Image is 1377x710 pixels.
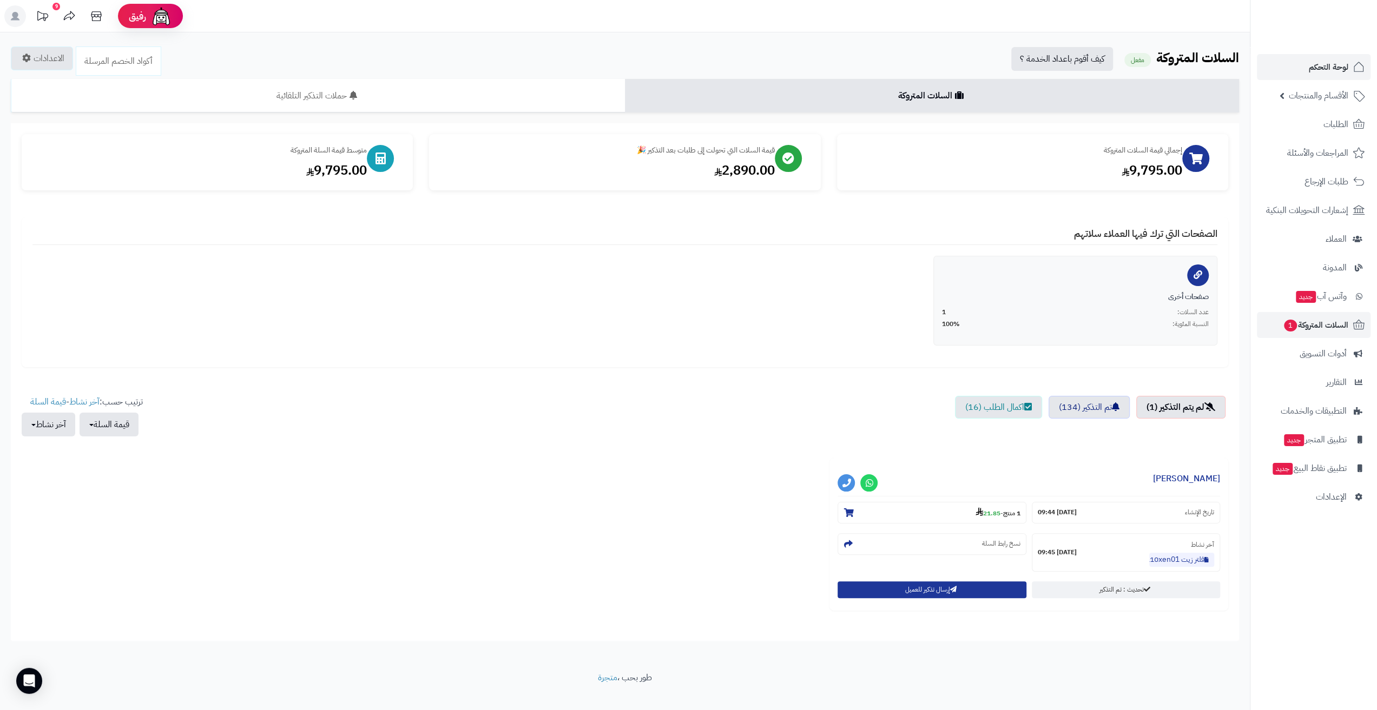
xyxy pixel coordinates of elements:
span: التقارير [1326,375,1347,390]
a: الاعدادات [11,47,73,70]
a: تطبيق نقاط البيعجديد [1257,455,1371,481]
div: 9,795.00 [32,161,367,180]
a: متجرة [598,671,617,684]
span: تطبيق المتجر [1283,432,1347,447]
span: تطبيق نقاط البيع [1271,461,1347,476]
span: المراجعات والأسئلة [1287,145,1348,161]
button: إرسال تذكير للعميل [838,581,1026,598]
a: كيف أقوم باعداد الخدمة ؟ [1011,47,1113,71]
img: ai-face.png [150,5,172,27]
section: 1 منتج-21.85 [838,502,1026,523]
a: إشعارات التحويلات البنكية [1257,197,1371,223]
img: logo-2.png [1303,9,1367,31]
div: صفحات أخرى [942,291,1209,302]
span: العملاء [1326,231,1347,247]
small: آخر نشاط [1191,540,1214,549]
div: 9 [52,3,60,10]
a: السلات المتروكة [625,79,1239,112]
span: 100% [942,320,960,329]
strong: 1 منتج [1003,508,1020,518]
a: المراجعات والأسئلة [1257,140,1371,166]
span: الإعدادات [1316,489,1347,505]
span: رفيق [129,10,146,23]
div: 9,795.00 [848,161,1182,180]
a: العملاء [1257,226,1371,252]
a: آخر نشاط [69,395,100,408]
div: قيمة السلات التي تحولت إلى طلبات بعد التذكير 🎉 [440,145,774,156]
a: اكمال الطلب (16) [955,396,1042,419]
a: التقارير [1257,369,1371,395]
strong: [DATE] 09:45 [1038,548,1077,557]
span: السلات المتروكة [1283,317,1348,333]
span: التطبيقات والخدمات [1281,403,1347,419]
a: أدوات التسويق [1257,341,1371,367]
div: متوسط قيمة السلة المتروكة [32,145,367,156]
a: طلبات الإرجاع [1257,169,1371,195]
div: Open Intercom Messenger [16,668,42,694]
strong: 21.85 [976,508,1000,518]
a: الطلبات [1257,111,1371,137]
span: جديد [1284,434,1304,446]
a: التطبيقات والخدمات [1257,398,1371,424]
a: المدونة [1257,255,1371,281]
a: لم يتم التذكير (1) [1136,396,1226,419]
ul: ترتيب حسب: - [22,396,143,436]
h4: الصفحات التي ترك فيها العملاء سلاتهم [32,228,1217,245]
small: - [976,507,1020,518]
a: تم التذكير (134) [1049,396,1130,419]
button: قيمة السلة [80,413,139,436]
a: حملات التذكير التلقائية [11,79,625,112]
a: تحديث : تم التذكير [1032,581,1220,598]
span: المدونة [1323,260,1347,275]
span: وآتس آب [1295,289,1347,304]
a: وآتس آبجديد [1257,283,1371,309]
span: أدوات التسويق [1300,346,1347,361]
small: نسخ رابط السلة [982,539,1020,548]
span: 1 [1283,319,1297,332]
span: الأقسام والمنتجات [1289,88,1348,103]
span: الطلبات [1323,117,1348,132]
div: 2,890.00 [440,161,774,180]
span: عدد السلات: [1177,308,1209,317]
small: مفعل [1124,53,1151,67]
a: السلات المتروكة1 [1257,312,1371,338]
span: 1 [942,308,946,317]
section: نسخ رابط السلة [838,533,1026,555]
a: فلتر زيت 1017110xen01 [1149,553,1214,567]
a: الإعدادات [1257,484,1371,510]
a: قيمة السلة [30,395,66,408]
a: تطبيق المتجرجديد [1257,427,1371,453]
a: تحديثات المنصة [29,5,56,30]
small: تاريخ الإنشاء [1185,508,1214,517]
button: آخر نشاط [22,413,75,436]
span: لوحة التحكم [1309,59,1348,75]
strong: [DATE] 09:44 [1038,508,1077,517]
div: إجمالي قيمة السلات المتروكة [848,145,1182,156]
b: السلات المتروكة [1156,48,1239,68]
a: لوحة التحكم [1257,54,1371,80]
span: طلبات الإرجاع [1304,174,1348,189]
span: النسبة المئوية: [1172,320,1209,329]
span: جديد [1296,291,1316,303]
span: إشعارات التحويلات البنكية [1266,203,1348,218]
a: أكواد الخصم المرسلة [76,47,161,76]
a: [PERSON_NAME] [1153,472,1220,485]
span: جديد [1273,463,1293,475]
